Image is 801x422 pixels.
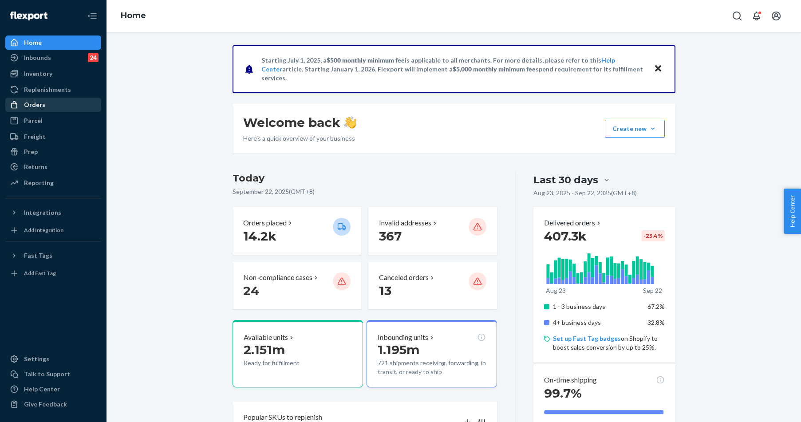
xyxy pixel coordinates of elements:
div: Settings [24,355,49,363]
a: Home [5,35,101,50]
button: Integrations [5,205,101,220]
a: Returns [5,160,101,174]
span: 24 [243,283,259,298]
p: On-time shipping [544,375,597,385]
p: Available units [244,332,288,343]
div: Give Feedback [24,400,67,409]
span: 67.2% [647,303,665,310]
button: Close Navigation [83,7,101,25]
button: Delivered orders [544,218,602,228]
div: Home [24,38,42,47]
p: Ready for fulfillment [244,359,326,367]
a: Help Center [5,382,101,396]
div: Help Center [24,385,60,394]
div: 24 [88,53,99,62]
span: 1.195m [378,342,419,357]
p: on Shopify to boost sales conversion by up to 25%. [553,334,664,352]
div: Last 30 days [533,173,598,187]
div: Talk to Support [24,370,70,379]
div: Reporting [24,178,54,187]
a: Orders [5,98,101,112]
button: Fast Tags [5,248,101,263]
p: Starting July 1, 2025, a is applicable to all merchants. For more details, please refer to this a... [261,56,645,83]
img: hand-wave emoji [344,116,356,129]
a: Freight [5,130,101,144]
p: Sep 22 [643,286,662,295]
span: 407.3k [544,229,587,244]
a: Settings [5,352,101,366]
p: Non-compliance cases [243,272,312,283]
div: Inventory [24,69,52,78]
a: Add Integration [5,223,101,237]
div: Fast Tags [24,251,52,260]
a: Home [121,11,146,20]
button: Canceled orders 13 [368,262,497,309]
div: Parcel [24,116,43,125]
div: Replenishments [24,85,71,94]
span: 13 [379,283,391,298]
button: Inbounding units1.195m721 shipments receiving, forwarding, in transit, or ready to ship [367,320,497,387]
div: Returns [24,162,47,171]
p: Aug 23 [546,286,566,295]
button: Available units2.151mReady for fulfillment [233,320,363,387]
p: 721 shipments receiving, forwarding, in transit, or ready to ship [378,359,486,376]
p: Aug 23, 2025 - Sep 22, 2025 ( GMT+8 ) [533,189,637,197]
span: $5,000 monthly minimum fee [453,65,536,73]
button: Non-compliance cases 24 [233,262,361,309]
a: Set up Fast Tag badges [553,335,621,342]
button: Talk to Support [5,367,101,381]
p: 4+ business days [553,318,640,327]
p: Orders placed [243,218,287,228]
a: Add Fast Tag [5,266,101,280]
span: 367 [379,229,402,244]
p: September 22, 2025 ( GMT+8 ) [233,187,497,196]
p: Inbounding units [378,332,428,343]
p: Invalid addresses [379,218,431,228]
a: Replenishments [5,83,101,97]
span: $500 monthly minimum fee [327,56,405,64]
button: Orders placed 14.2k [233,207,361,255]
div: Prep [24,147,38,156]
ol: breadcrumbs [114,3,153,29]
button: Invalid addresses 367 [368,207,497,255]
p: Here’s a quick overview of your business [243,134,356,143]
span: 32.8% [647,319,665,326]
button: Close [652,63,664,75]
p: Canceled orders [379,272,429,283]
button: Open notifications [748,7,765,25]
img: Flexport logo [10,12,47,20]
div: Add Integration [24,226,63,234]
span: 2.151m [244,342,285,357]
button: Open Search Box [728,7,746,25]
span: 14.2k [243,229,276,244]
h1: Welcome back [243,114,356,130]
h3: Today [233,171,497,185]
div: Add Fast Tag [24,269,56,277]
span: 99.7% [544,386,582,401]
button: Give Feedback [5,397,101,411]
button: Help Center [784,189,801,234]
button: Open account menu [767,7,785,25]
div: Integrations [24,208,61,217]
div: -25.4 % [642,230,665,241]
div: Orders [24,100,45,109]
button: Create new [605,120,665,138]
div: Inbounds [24,53,51,62]
p: 1 - 3 business days [553,302,640,311]
a: Inbounds24 [5,51,101,65]
a: Inventory [5,67,101,81]
a: Parcel [5,114,101,128]
a: Prep [5,145,101,159]
div: Freight [24,132,46,141]
a: Reporting [5,176,101,190]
